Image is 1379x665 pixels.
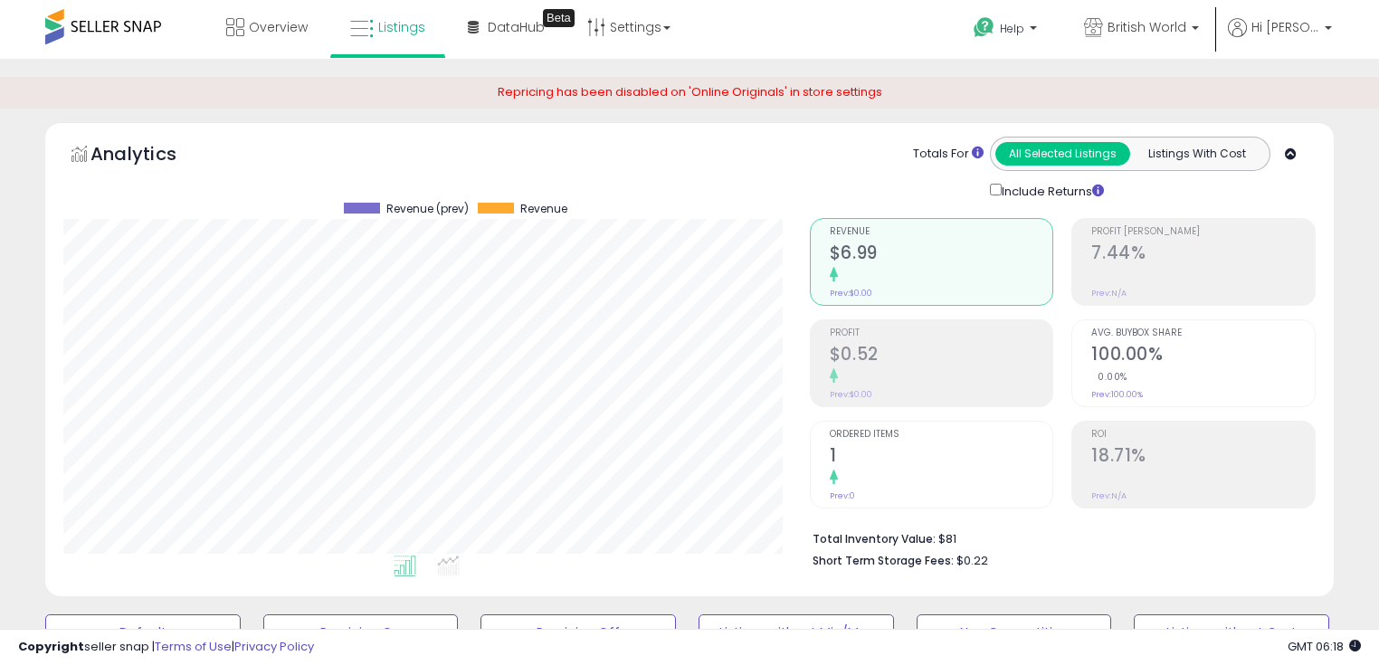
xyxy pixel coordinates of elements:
span: ROI [1091,430,1315,440]
span: Revenue [830,227,1053,237]
small: Prev: N/A [1091,288,1127,299]
b: Short Term Storage Fees: [813,553,954,568]
span: Repricing has been disabled on 'Online Originals' in store settings [498,83,882,100]
span: Listings [378,18,425,36]
button: Repricing On [263,614,459,651]
span: Revenue (prev) [386,203,469,215]
span: British World [1108,18,1186,36]
h5: Analytics [90,141,212,171]
h2: 18.71% [1091,445,1315,470]
small: Prev: $0.00 [830,389,872,400]
h2: 1 [830,445,1053,470]
li: $81 [813,527,1302,548]
span: Profit [PERSON_NAME] [1091,227,1315,237]
div: Tooltip anchor [543,9,575,27]
button: Listings without Min/Max [699,614,894,651]
span: Overview [249,18,308,36]
h2: $0.52 [830,344,1053,368]
span: Revenue [520,203,567,215]
span: Hi [PERSON_NAME] [1251,18,1319,36]
a: Privacy Policy [234,638,314,655]
a: Terms of Use [155,638,232,655]
span: Avg. Buybox Share [1091,328,1315,338]
button: All Selected Listings [995,142,1130,166]
span: Help [1000,21,1024,36]
button: Default [45,614,241,651]
h2: 7.44% [1091,242,1315,267]
small: Prev: 0 [830,490,855,501]
strong: Copyright [18,638,84,655]
a: Hi [PERSON_NAME] [1228,18,1332,59]
h2: 100.00% [1091,344,1315,368]
span: Ordered Items [830,430,1053,440]
i: Get Help [973,16,995,39]
button: Listings without Cost [1134,614,1329,651]
div: seller snap | | [18,639,314,656]
b: Total Inventory Value: [813,531,936,546]
small: Prev: 100.00% [1091,389,1143,400]
div: Include Returns [976,180,1126,201]
span: DataHub [488,18,545,36]
div: Totals For [913,146,984,163]
small: Prev: $0.00 [830,288,872,299]
span: $0.22 [956,552,988,569]
button: Listings With Cost [1129,142,1264,166]
button: Repricing Off [480,614,676,651]
small: 0.00% [1091,370,1127,384]
button: Non Competitive [917,614,1112,651]
h2: $6.99 [830,242,1053,267]
a: Help [959,3,1055,59]
span: 2025-10-13 06:18 GMT [1288,638,1361,655]
small: Prev: N/A [1091,490,1127,501]
span: Profit [830,328,1053,338]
